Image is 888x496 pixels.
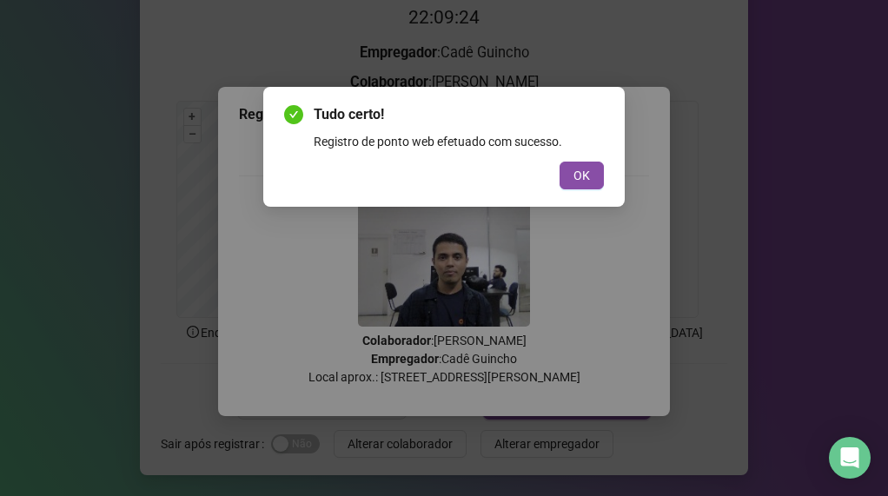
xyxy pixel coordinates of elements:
span: Tudo certo! [314,104,604,125]
div: Open Intercom Messenger [829,437,871,479]
span: check-circle [284,105,303,124]
span: OK [573,166,590,185]
div: Registro de ponto web efetuado com sucesso. [314,132,604,151]
button: OK [560,162,604,189]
